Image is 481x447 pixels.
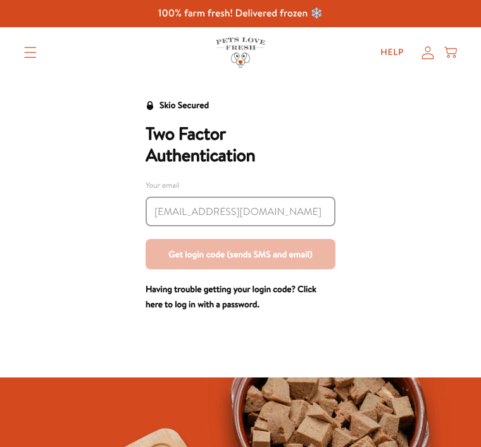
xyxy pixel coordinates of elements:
a: Having trouble getting your login code? Click here to log in with a password. [146,283,316,310]
h2: Two Factor Authentication [146,123,335,166]
a: Skio Secured [146,98,209,123]
img: Pets Love Fresh [216,37,265,67]
a: Help [370,40,414,65]
summary: Translation missing: en.sections.header.menu [14,37,47,68]
div: Skio Secured [159,98,209,113]
svg: Security [146,101,154,110]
